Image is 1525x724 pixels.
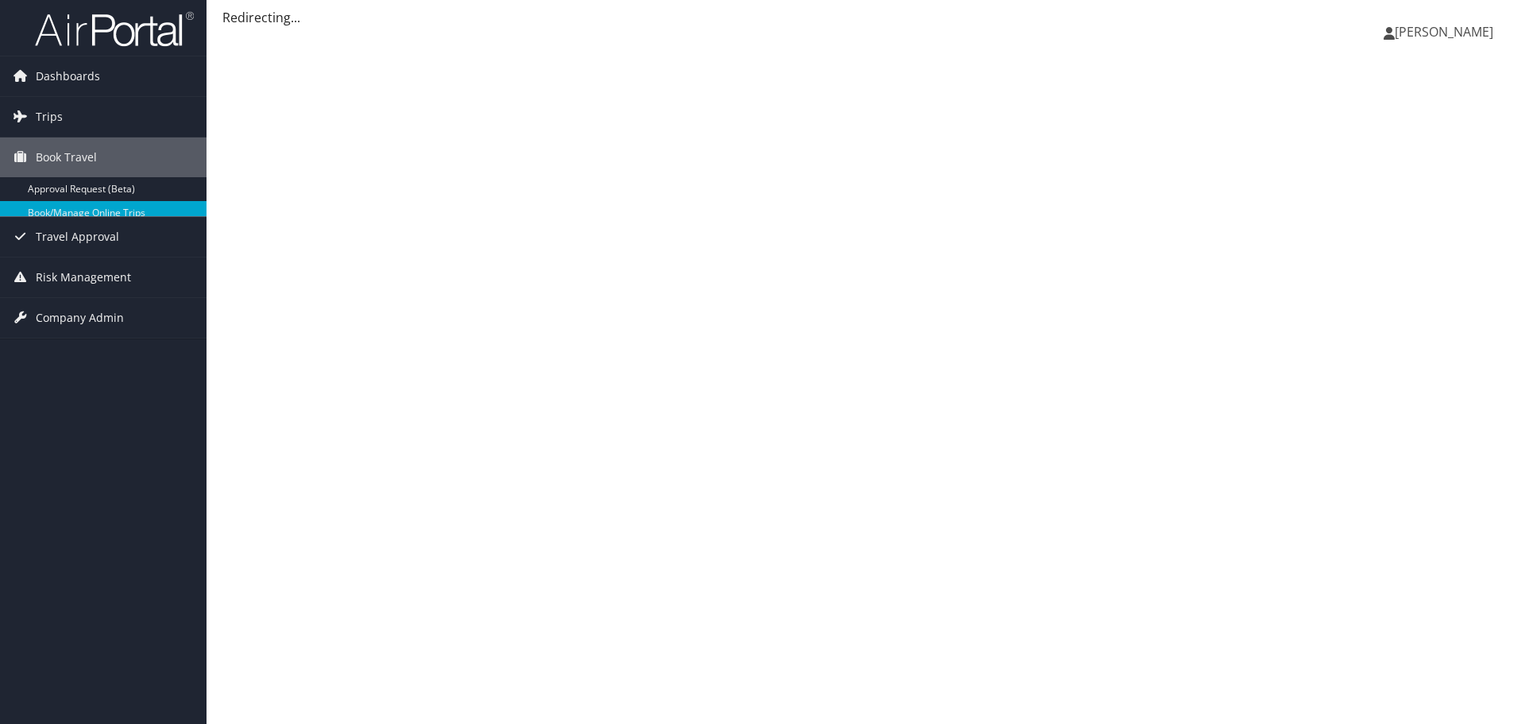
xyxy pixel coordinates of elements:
[36,217,119,257] span: Travel Approval
[1395,23,1493,41] span: [PERSON_NAME]
[36,257,131,297] span: Risk Management
[36,137,97,177] span: Book Travel
[35,10,194,48] img: airportal-logo.png
[36,97,63,137] span: Trips
[1384,8,1509,56] a: [PERSON_NAME]
[36,56,100,96] span: Dashboards
[36,298,124,338] span: Company Admin
[222,8,1509,27] div: Redirecting...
